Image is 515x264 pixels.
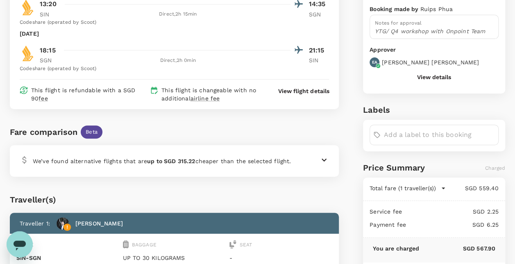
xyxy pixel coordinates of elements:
[370,184,446,192] button: Total fare (1 traveller(s))
[373,244,419,253] p: You are charged
[10,125,77,139] div: Fare comparison
[402,207,499,216] p: SGD 2.25
[419,244,495,253] p: SGD 567.90
[123,240,129,248] img: baggage-icon
[40,56,60,64] p: SGN
[16,254,120,262] p: SIN - SGN
[65,57,290,65] div: Direct , 2h 0min
[417,74,451,80] button: View details
[191,95,220,102] span: airline fee
[81,128,102,136] span: Beta
[7,231,33,257] iframe: Button to launch messaging window
[75,219,123,228] p: [PERSON_NAME]
[57,217,69,230] img: avatar-687ad9153dc6a.png
[309,56,329,64] p: SIN
[406,221,499,229] p: SGD 6.25
[20,30,39,38] p: [DATE]
[229,254,333,262] p: -
[363,103,505,116] h6: Labels
[485,165,505,171] span: Charged
[370,207,402,216] p: Service fee
[40,46,56,55] p: 18:15
[309,46,329,55] p: 21:15
[309,10,329,18] p: SGN
[33,157,291,165] p: We’ve found alternative flights that are cheaper than the selected flight.
[39,95,48,102] span: fee
[240,242,252,248] span: Seat
[278,87,329,95] button: View flight details
[363,161,425,174] h6: Price Summary
[20,65,329,73] div: Codeshare (operated by Scoot)
[40,10,60,18] p: SIN
[446,184,499,192] p: SGD 559.40
[132,242,157,248] span: Baggage
[420,5,453,13] p: Ruips Phua
[384,128,495,141] input: Add a label to this booking
[372,59,377,65] p: EA
[20,45,36,61] img: SQ
[147,158,195,164] b: up to SGD 315.22
[123,254,226,262] p: UP TO 30 KILOGRAMS
[375,27,493,35] p: YTG/ Q4 workshop with Onpoint Team
[161,86,264,102] p: This flight is changeable with no additional
[370,46,499,54] p: Approver
[375,20,422,26] span: Notes for approval
[382,58,479,66] p: [PERSON_NAME] [PERSON_NAME]
[20,219,50,228] p: Traveller 1 :
[65,10,290,18] div: Direct , 2h 15min
[370,184,436,192] p: Total fare (1 traveller(s))
[370,221,406,229] p: Payment fee
[229,240,236,248] img: seat-icon
[370,5,420,13] p: Booking made by
[31,86,147,102] p: This flight is refundable with a SGD 90
[10,193,339,206] div: Traveller(s)
[20,18,329,27] div: Codeshare (operated by Scoot)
